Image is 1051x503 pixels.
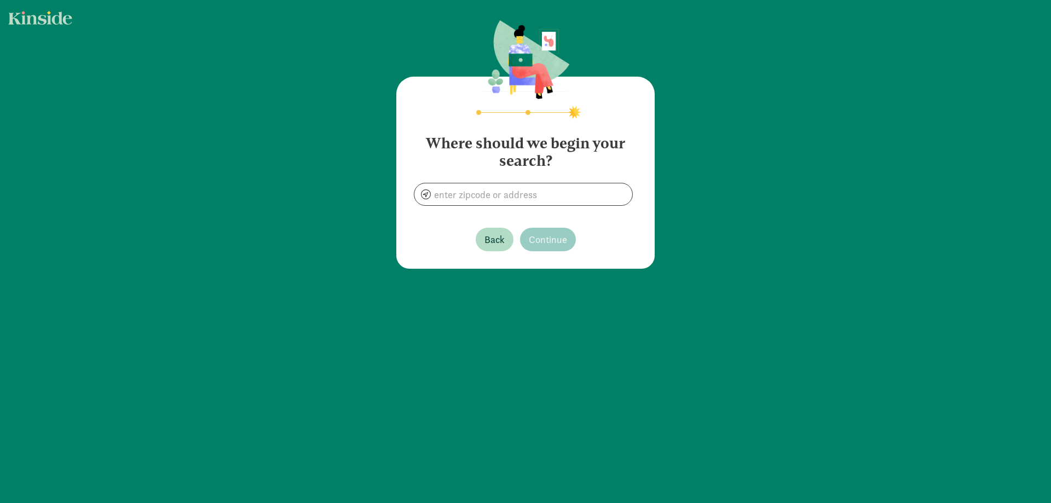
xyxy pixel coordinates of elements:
[476,228,513,251] button: Back
[529,232,567,247] span: Continue
[414,183,632,205] input: enter zipcode or address
[484,232,505,247] span: Back
[414,126,637,170] h4: Where should we begin your search?
[520,228,576,251] button: Continue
